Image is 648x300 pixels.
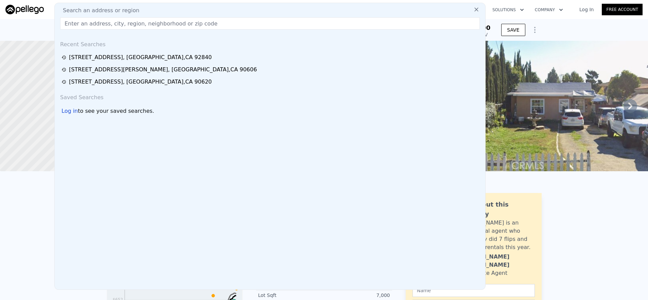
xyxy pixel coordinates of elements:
[57,35,483,51] div: Recent Searches
[69,66,257,74] div: [STREET_ADDRESS][PERSON_NAME] , [GEOGRAPHIC_DATA] , CA 90606
[62,66,480,74] a: [STREET_ADDRESS][PERSON_NAME], [GEOGRAPHIC_DATA],CA 90606
[602,4,643,15] a: Free Account
[487,4,529,16] button: Solutions
[528,23,542,37] button: Show Options
[69,53,212,61] div: [STREET_ADDRESS] , [GEOGRAPHIC_DATA] , CA 92840
[501,24,525,36] button: SAVE
[62,107,78,115] div: Log in
[324,292,390,299] div: 7,000
[258,292,324,299] div: Lot Sqft
[62,78,480,86] a: [STREET_ADDRESS], [GEOGRAPHIC_DATA],CA 90620
[60,17,480,30] input: Enter an address, city, region, neighborhood or zip code
[529,4,568,16] button: Company
[459,219,535,251] div: [PERSON_NAME] is an active local agent who personally did 7 flips and bought 3 rentals this year.
[459,200,535,219] div: Ask about this property
[413,284,535,297] input: Name
[571,6,602,13] a: Log In
[62,53,480,61] a: [STREET_ADDRESS], [GEOGRAPHIC_DATA],CA 92840
[57,6,139,15] span: Search an address or region
[57,88,483,104] div: Saved Searches
[5,5,44,14] img: Pellego
[69,78,212,86] div: [STREET_ADDRESS] , [GEOGRAPHIC_DATA] , CA 90620
[459,253,535,269] div: [PERSON_NAME] [PERSON_NAME]
[78,107,154,115] span: to see your saved searches.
